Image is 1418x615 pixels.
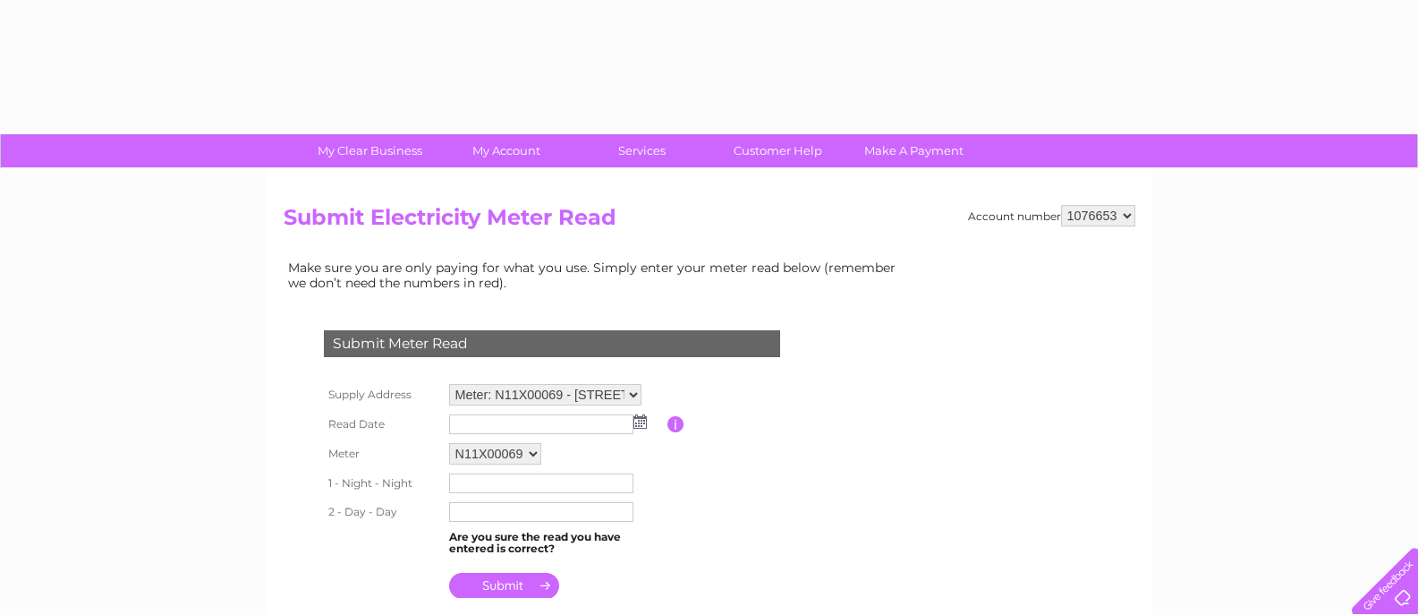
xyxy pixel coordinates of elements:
td: Make sure you are only paying for what you use. Simply enter your meter read below (remember we d... [284,256,910,294]
div: Account number [968,205,1135,226]
th: 1 - Night - Night [319,469,445,498]
th: 2 - Day - Day [319,498,445,526]
th: Meter [319,439,445,469]
a: Make A Payment [840,134,988,167]
input: Information [667,416,684,432]
a: My Clear Business [296,134,444,167]
th: Read Date [319,410,445,439]
th: Supply Address [319,380,445,410]
a: Customer Help [704,134,852,167]
div: Submit Meter Read [324,330,780,357]
a: My Account [432,134,580,167]
h2: Submit Electricity Meter Read [284,205,1135,239]
img: ... [633,414,647,429]
a: Services [568,134,716,167]
td: Are you sure the read you have entered is correct? [445,526,667,560]
input: Submit [449,573,559,598]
